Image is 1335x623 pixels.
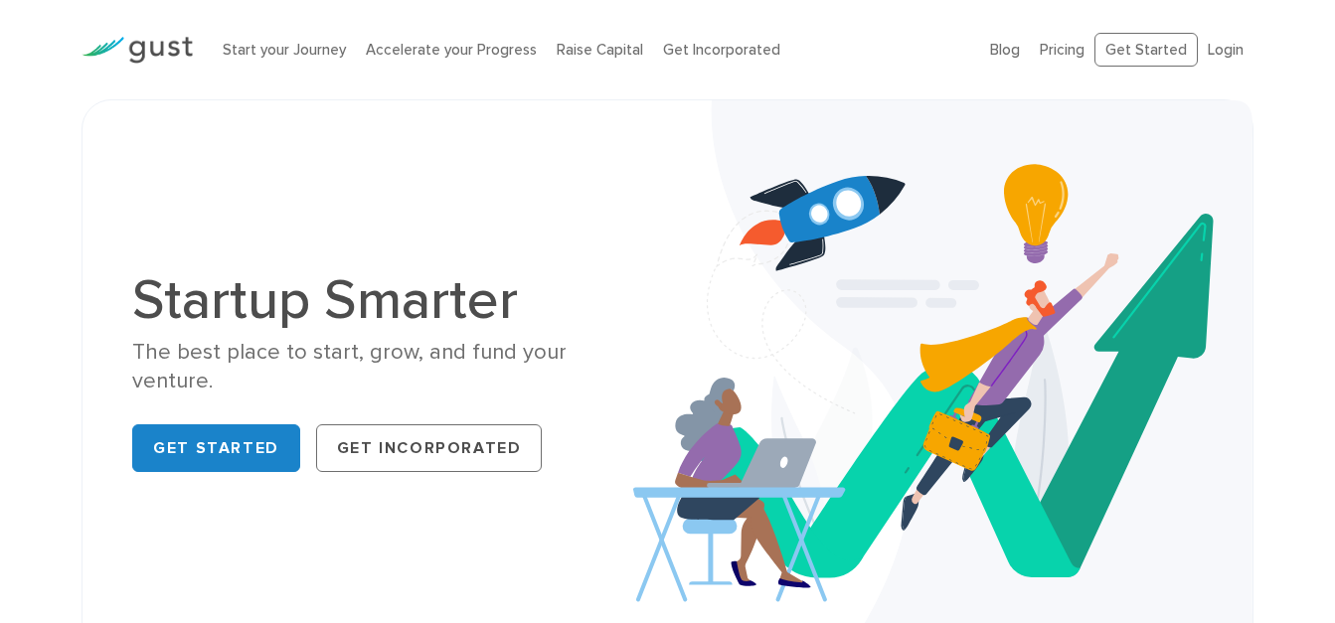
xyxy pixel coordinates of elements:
[663,41,780,59] a: Get Incorporated
[82,37,193,64] img: Gust Logo
[223,41,346,59] a: Start your Journey
[132,338,652,396] div: The best place to start, grow, and fund your venture.
[1040,41,1085,59] a: Pricing
[132,424,300,472] a: Get Started
[316,424,543,472] a: Get Incorporated
[990,41,1020,59] a: Blog
[1208,41,1244,59] a: Login
[1094,33,1198,68] a: Get Started
[557,41,643,59] a: Raise Capital
[132,272,652,328] h1: Startup Smarter
[366,41,537,59] a: Accelerate your Progress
